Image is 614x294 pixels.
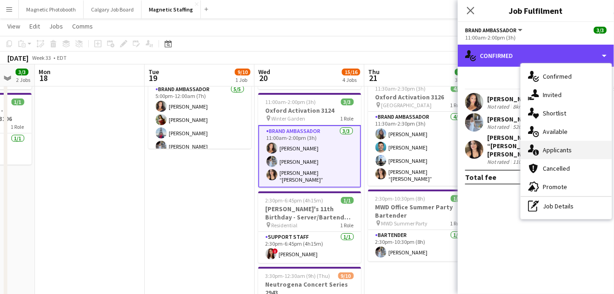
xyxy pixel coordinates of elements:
[511,158,534,165] div: 110.4km
[30,54,53,61] span: Week 33
[455,76,470,83] div: 3 Jobs
[487,103,511,110] div: Not rated
[148,68,159,76] span: Tue
[72,22,93,30] span: Comms
[39,68,51,76] span: Mon
[258,205,361,221] h3: [PERSON_NAME]'s 11th Birthday - Server/Bartender #3104
[273,248,278,254] span: !
[7,22,20,30] span: View
[258,106,361,115] h3: Oxford Activation 3124
[84,0,142,18] button: Calgary Job Board
[49,22,63,30] span: Jobs
[16,69,28,75] span: 3/3
[375,85,426,92] span: 11:30am-2:30pm (3h)
[11,98,24,105] span: 1/1
[45,20,67,32] a: Jobs
[367,73,380,83] span: 21
[342,69,360,75] span: 15/16
[465,173,496,182] div: Total fee
[521,104,612,122] div: Shortlist
[381,220,428,227] span: MWD Summer Party
[57,54,67,61] div: EDT
[258,68,270,76] span: Wed
[465,34,607,41] div: 11:00am-2:00pm (3h)
[521,141,612,159] div: Applicants
[341,98,354,105] span: 3/3
[266,197,324,204] span: 2:30pm-6:45pm (4h15m)
[266,272,330,279] span: 3:30pm-12:30am (9h) (Thu)
[487,115,536,123] div: [PERSON_NAME]
[487,123,511,130] div: Not rated
[68,20,97,32] a: Comms
[368,203,471,219] h3: MWD Office Summer Party Bartender
[258,191,361,263] app-job-card: 2:30pm-6:45pm (4h15m)1/1[PERSON_NAME]'s 11th Birthday - Server/Bartender #3104 Residential1 RoleS...
[341,197,354,204] span: 1/1
[258,125,361,188] app-card-role: Brand Ambassador3/311:00am-2:00pm (3h)[PERSON_NAME][PERSON_NAME][PERSON_NAME] “[PERSON_NAME]” [PE...
[465,27,524,34] button: Brand Ambassador
[487,158,511,165] div: Not rated
[368,80,471,186] app-job-card: 11:30am-2:30pm (3h)4/4Oxford Activation 3126 [GEOGRAPHIC_DATA]1 RoleBrand Ambassador4/411:30am-2:...
[235,69,250,75] span: 9/10
[341,222,354,229] span: 1 Role
[258,93,361,188] app-job-card: 11:00am-2:00pm (3h)3/3Oxford Activation 3124 Winter Garden1 RoleBrand Ambassador3/311:00am-2:00pm...
[29,22,40,30] span: Edit
[594,27,607,34] span: 3/3
[142,0,201,18] button: Magnetic Staffing
[487,133,592,158] div: [PERSON_NAME] “[PERSON_NAME]” [PERSON_NAME]
[455,69,468,75] span: 6/6
[342,76,360,83] div: 4 Jobs
[451,85,464,92] span: 4/4
[258,232,361,263] app-card-role: Support Staff1/12:30pm-6:45pm (4h15m)![PERSON_NAME]
[458,5,614,17] h3: Job Fulfilment
[458,45,614,67] div: Confirmed
[235,76,250,83] div: 1 Job
[368,68,380,76] span: Thu
[19,0,84,18] button: Magnetic Photobooth
[465,27,517,34] span: Brand Ambassador
[375,195,426,202] span: 2:30pm-10:30pm (8h)
[11,123,24,130] span: 1 Role
[521,197,612,215] div: Job Details
[450,220,464,227] span: 1 Role
[521,159,612,178] div: Cancelled
[368,190,471,261] app-job-card: 2:30pm-10:30pm (8h)1/1MWD Office Summer Party Bartender MWD Summer Party1 RoleBartender1/12:30pm-...
[338,272,354,279] span: 9/10
[26,20,44,32] a: Edit
[521,122,612,141] div: Available
[368,93,471,101] h3: Oxford Activation 3126
[511,103,525,110] div: 8km
[341,115,354,122] span: 1 Role
[148,84,251,169] app-card-role: Brand Ambassador5/55:00pm-12:00am (7h)[PERSON_NAME][PERSON_NAME][PERSON_NAME][PERSON_NAME]
[7,53,28,63] div: [DATE]
[257,73,270,83] span: 20
[487,95,536,103] div: [PERSON_NAME]
[37,73,51,83] span: 18
[381,102,432,109] span: [GEOGRAPHIC_DATA]
[16,76,30,83] div: 2 Jobs
[521,178,612,196] div: Promote
[4,20,24,32] a: View
[521,67,612,86] div: Confirmed
[450,102,464,109] span: 1 Role
[272,115,306,122] span: Winter Garden
[266,98,316,105] span: 11:00am-2:00pm (3h)
[368,230,471,261] app-card-role: Bartender1/12:30pm-10:30pm (8h)[PERSON_NAME]
[368,112,471,186] app-card-role: Brand Ambassador4/411:30am-2:30pm (3h)[PERSON_NAME][PERSON_NAME][PERSON_NAME][PERSON_NAME] “[PERS...
[451,195,464,202] span: 1/1
[511,123,528,130] div: 526m
[272,222,298,229] span: Residential
[521,86,612,104] div: Invited
[147,73,159,83] span: 19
